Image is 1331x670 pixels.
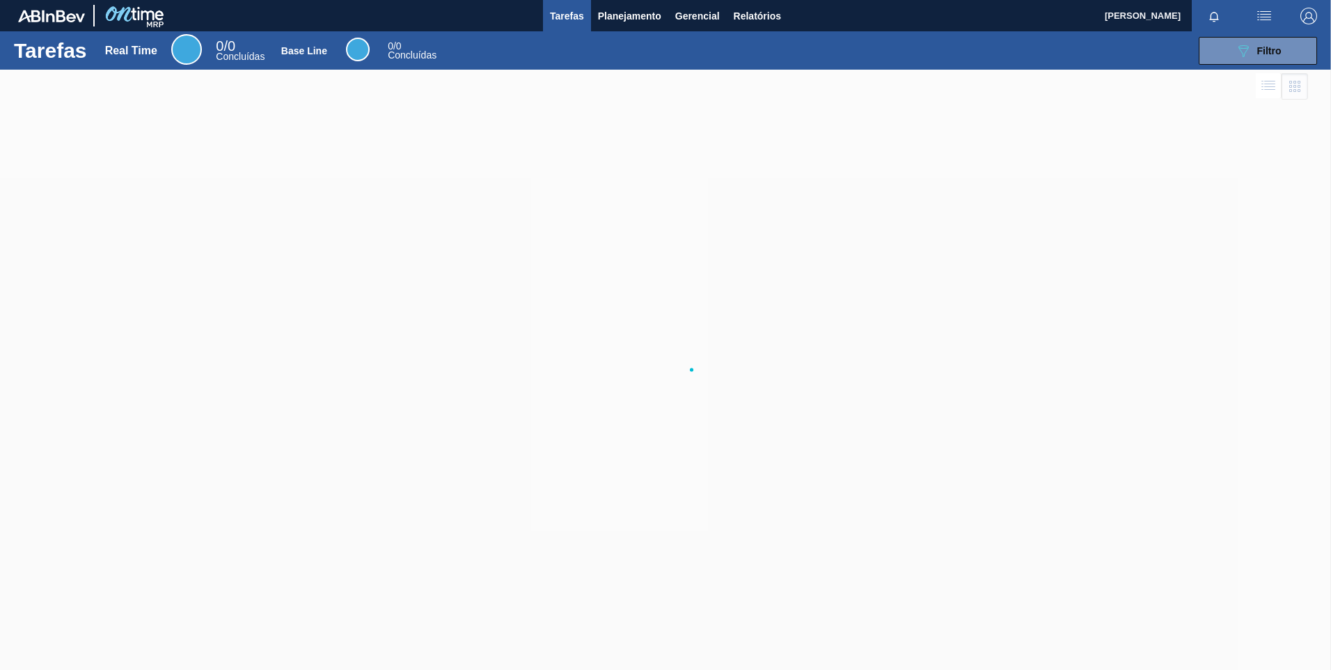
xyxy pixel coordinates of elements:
span: 0 [216,38,223,54]
span: 0 [388,40,393,52]
div: Real Time [171,34,202,65]
span: Gerencial [675,8,720,24]
span: Tarefas [550,8,584,24]
div: Base Line [346,38,370,61]
div: Base Line [281,45,327,56]
span: Relatórios [734,8,781,24]
span: Concluídas [388,49,436,61]
span: / 0 [388,40,401,52]
span: / 0 [216,38,235,54]
button: Notificações [1192,6,1236,26]
span: Concluídas [216,51,265,62]
span: Filtro [1257,45,1282,56]
img: userActions [1256,8,1273,24]
button: Filtro [1199,37,1317,65]
img: TNhmsLtSVTkK8tSr43FrP2fwEKptu5GPRR3wAAAABJRU5ErkJggg== [18,10,85,22]
span: Planejamento [598,8,661,24]
div: Real Time [216,40,265,61]
div: Base Line [388,42,436,60]
img: Logout [1300,8,1317,24]
div: Real Time [105,45,157,57]
h1: Tarefas [14,42,87,59]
